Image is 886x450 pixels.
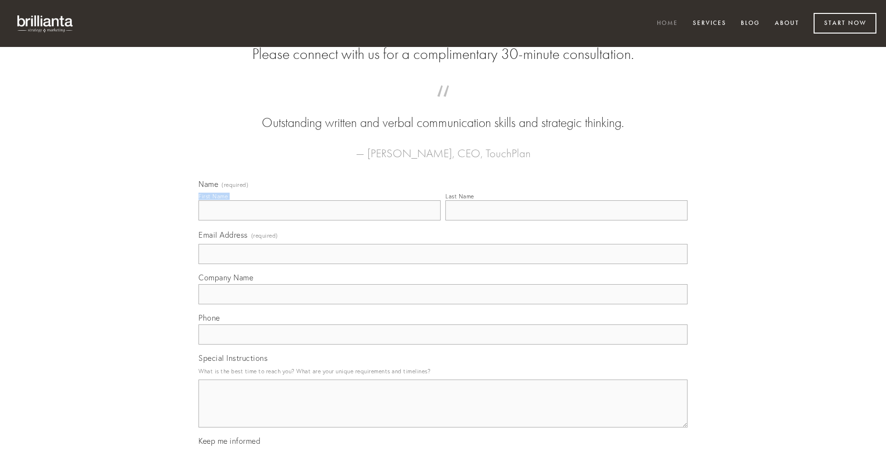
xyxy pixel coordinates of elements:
[198,273,253,282] span: Company Name
[198,365,688,378] p: What is the best time to reach you? What are your unique requirements and timelines?
[734,16,766,32] a: Blog
[445,193,474,200] div: Last Name
[198,353,268,363] span: Special Instructions
[687,16,733,32] a: Services
[214,95,672,114] span: “
[198,313,220,323] span: Phone
[198,230,248,240] span: Email Address
[214,95,672,132] blockquote: Outstanding written and verbal communication skills and strategic thinking.
[251,229,278,242] span: (required)
[221,182,248,188] span: (required)
[814,13,876,34] a: Start Now
[198,179,218,189] span: Name
[651,16,684,32] a: Home
[769,16,805,32] a: About
[198,436,260,446] span: Keep me informed
[214,132,672,163] figcaption: — [PERSON_NAME], CEO, TouchPlan
[198,193,228,200] div: First Name
[198,45,688,63] h2: Please connect with us for a complimentary 30-minute consultation.
[10,10,82,37] img: brillianta - research, strategy, marketing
